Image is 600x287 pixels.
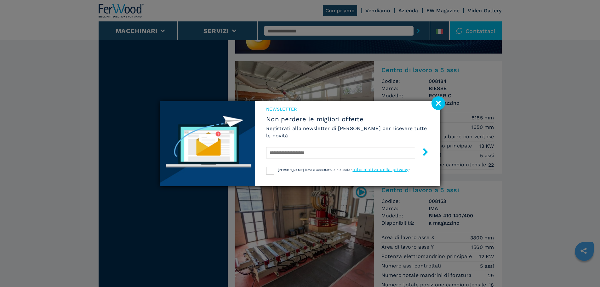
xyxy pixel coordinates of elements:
span: " [409,168,410,172]
h6: Registrati alla newsletter di [PERSON_NAME] per ricevere tutte le novità [266,125,429,139]
span: NEWSLETTER [266,106,429,112]
button: submit-button [415,146,429,160]
a: informativa della privacy [352,167,408,172]
img: Newsletter image [160,101,255,186]
span: Non perdere le migliori offerte [266,115,429,123]
span: [PERSON_NAME] letto e accettato le clausole " [278,168,352,172]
